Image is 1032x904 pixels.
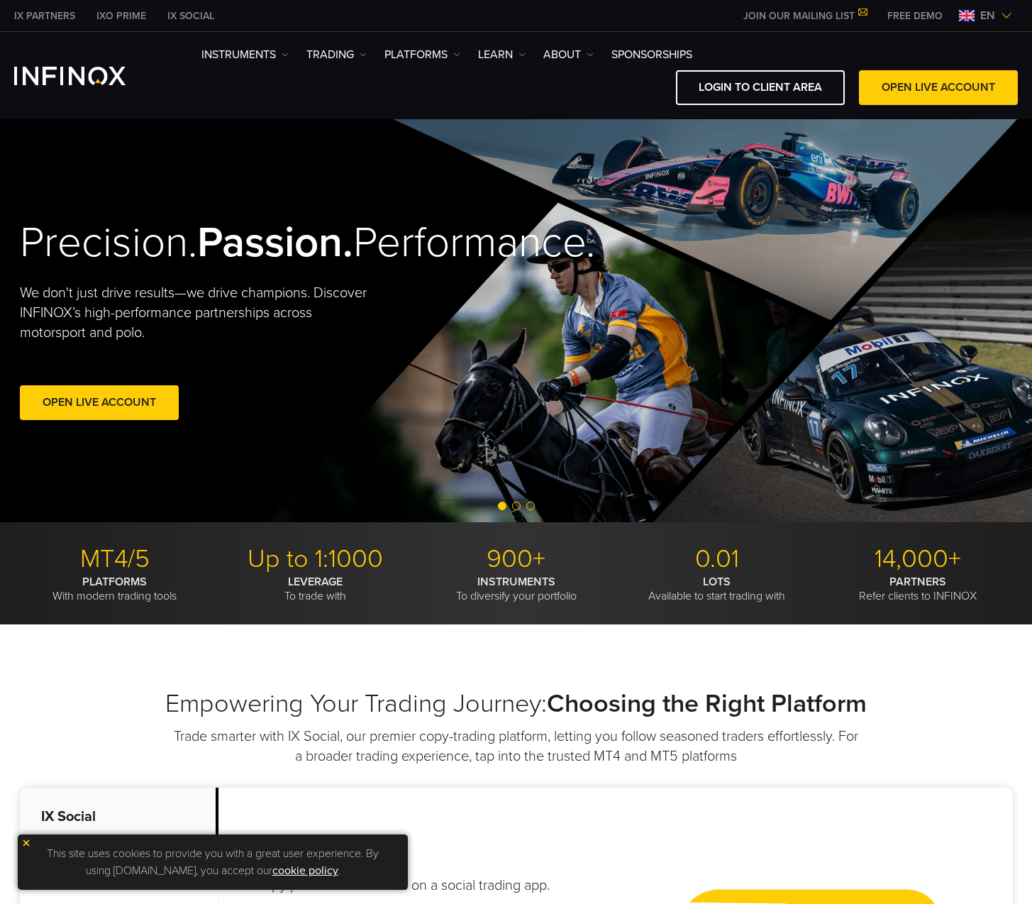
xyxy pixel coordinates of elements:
[477,575,555,589] strong: INSTRUMENTS
[526,502,535,510] span: Go to slide 3
[421,575,611,603] p: To diversify your portfolio
[498,502,506,510] span: Go to slide 1
[20,544,210,575] p: MT4/5
[14,67,159,85] a: INFINOX Logo
[547,688,867,719] strong: Choosing the Right Platform
[622,575,812,603] p: Available to start trading with
[21,838,31,848] img: yellow close icon
[703,575,731,589] strong: LOTS
[157,9,225,23] a: INFINOX
[512,502,521,510] span: Go to slide 2
[20,788,218,847] p: IX Social
[255,876,593,895] h4: Copy professional traders on a social trading app.
[611,46,692,63] a: SPONSORSHIPS
[82,575,147,589] strong: PLATFORMS
[288,575,343,589] strong: LEVERAGE
[543,46,594,63] a: ABOUT
[25,842,401,883] p: This site uses cookies to provide you with a great user experience. By using [DOMAIN_NAME], you a...
[384,46,460,63] a: PLATFORMS
[20,283,377,343] p: We don't just drive results—we drive champions. Discover INFINOX’s high-performance partnerships ...
[4,9,86,23] a: INFINOX
[272,864,338,878] a: cookie policy
[306,46,367,63] a: TRADING
[859,70,1018,105] a: OPEN LIVE ACCOUNT
[889,575,946,589] strong: PARTNERS
[221,575,411,603] p: To trade with
[823,544,1013,575] p: 14,000+
[733,10,877,22] a: JOIN OUR MAILING LIST
[20,688,1013,720] h2: Empowering Your Trading Journey:
[877,9,953,23] a: INFINOX MENU
[421,544,611,575] p: 900+
[823,575,1013,603] p: Refer clients to INFINOX
[221,544,411,575] p: Up to 1:1000
[86,9,157,23] a: INFINOX
[975,7,1001,24] span: en
[20,575,210,603] p: With modern trading tools
[622,544,812,575] p: 0.01
[20,385,179,420] a: Open Live Account
[172,727,860,766] p: Trade smarter with IX Social, our premier copy-trading platform, letting you follow seasoned trad...
[20,217,467,269] h2: Precision. Performance.
[197,217,353,268] strong: Passion.
[201,46,289,63] a: Instruments
[478,46,526,63] a: Learn
[676,70,845,105] a: LOGIN TO CLIENT AREA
